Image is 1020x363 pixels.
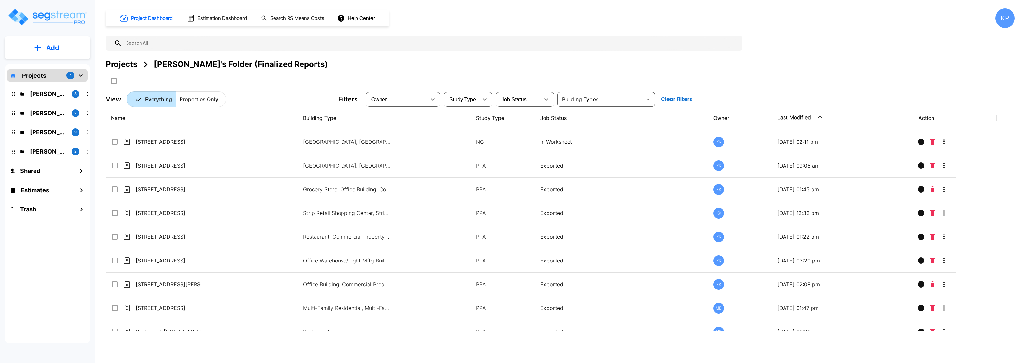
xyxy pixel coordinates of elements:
[937,207,950,220] button: More-Options
[937,135,950,148] button: More-Options
[658,93,695,106] button: Clear Filters
[20,205,36,214] h1: Trash
[937,230,950,243] button: More-Options
[298,106,471,130] th: Building Type
[777,233,908,241] p: [DATE] 01:22 pm
[303,328,391,336] p: Restaurant
[713,279,724,290] div: KK
[915,302,928,315] button: Info
[476,257,530,264] p: PPA
[713,232,724,242] div: KK
[136,185,201,193] p: [STREET_ADDRESS]
[713,184,724,195] div: KK
[777,280,908,288] p: [DATE] 02:08 pm
[777,162,908,169] p: [DATE] 09:05 am
[106,59,137,70] div: Projects
[136,209,201,217] p: [STREET_ADDRESS]
[136,304,201,312] p: [STREET_ADDRESS]
[995,8,1015,28] div: KR
[540,138,703,146] p: In Worksheet
[180,95,218,103] p: Properties Only
[540,304,703,312] p: Exported
[367,90,426,108] div: Select
[107,74,120,87] button: SelectAll
[450,97,476,102] span: Study Type
[471,106,535,130] th: Study Type
[713,303,724,314] div: ME
[777,138,908,146] p: [DATE] 02:11 pm
[136,280,201,288] p: [STREET_ADDRESS][PERSON_NAME]
[937,325,950,338] button: More-Options
[928,230,937,243] button: Delete
[928,278,937,291] button: Delete
[713,327,724,337] div: ME
[476,185,530,193] p: PPA
[928,302,937,315] button: Delete
[644,95,653,104] button: Open
[270,15,324,22] h1: Search RS Means Costs
[303,162,391,169] p: [GEOGRAPHIC_DATA], [GEOGRAPHIC_DATA]
[540,233,703,241] p: Exported
[74,91,77,97] p: 3
[371,97,387,102] span: Owner
[30,109,66,117] p: Karina's Folder
[69,73,72,78] p: 4
[30,128,66,137] p: Kristina's Folder (Finalized Reports)
[303,138,391,146] p: [GEOGRAPHIC_DATA], [GEOGRAPHIC_DATA]
[915,278,928,291] button: Info
[106,94,121,104] p: View
[540,328,703,336] p: Exported
[777,257,908,264] p: [DATE] 03:20 pm
[136,233,201,241] p: [STREET_ADDRESS]
[928,325,937,338] button: Delete
[303,257,391,264] p: Office Warehouse/Light Mftg Building, Commercial Property Site
[476,233,530,241] p: PPA
[928,254,937,267] button: Delete
[777,209,908,217] p: [DATE] 12:33 pm
[540,209,703,217] p: Exported
[559,95,642,104] input: Building Types
[74,110,77,116] p: 2
[476,138,530,146] p: NC
[713,137,724,147] div: KK
[154,59,328,70] div: [PERSON_NAME]'s Folder (Finalized Reports)
[928,135,937,148] button: Delete
[30,89,66,98] p: Jon's Folder
[713,208,724,219] div: KK
[540,185,703,193] p: Exported
[535,106,708,130] th: Job Status
[106,106,298,130] th: Name
[30,147,66,156] p: M.E. Folder
[303,209,391,217] p: Strip Retail Shopping Center, Strip Retail Shopping Center, Strip Retail Shopping Center, Commerc...
[127,91,176,107] button: Everything
[476,328,530,336] p: PPA
[708,106,772,130] th: Owner
[540,280,703,288] p: Exported
[915,230,928,243] button: Info
[928,183,937,196] button: Delete
[22,71,46,80] p: Projects
[937,183,950,196] button: More-Options
[303,280,391,288] p: Office Building, Commercial Property Site
[502,97,527,102] span: Job Status
[476,209,530,217] p: PPA
[915,135,928,148] button: Info
[117,11,176,25] button: Project Dashboard
[777,185,908,193] p: [DATE] 01:45 pm
[937,302,950,315] button: More-Options
[937,254,950,267] button: More-Options
[136,328,201,336] p: Restaurant [STREET_ADDRESS]
[303,185,391,193] p: Grocery Store, Office Building, Commercial Property Site
[772,106,913,130] th: Last Modified
[74,129,77,135] p: 9
[303,233,391,241] p: Restaurant, Commercial Property Site
[145,95,172,103] p: Everything
[131,15,173,22] h1: Project Dashboard
[336,12,378,24] button: Help Center
[915,325,928,338] button: Info
[7,8,87,26] img: Logo
[540,257,703,264] p: Exported
[928,207,937,220] button: Delete
[20,167,40,175] h1: Shared
[136,257,201,264] p: [STREET_ADDRESS]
